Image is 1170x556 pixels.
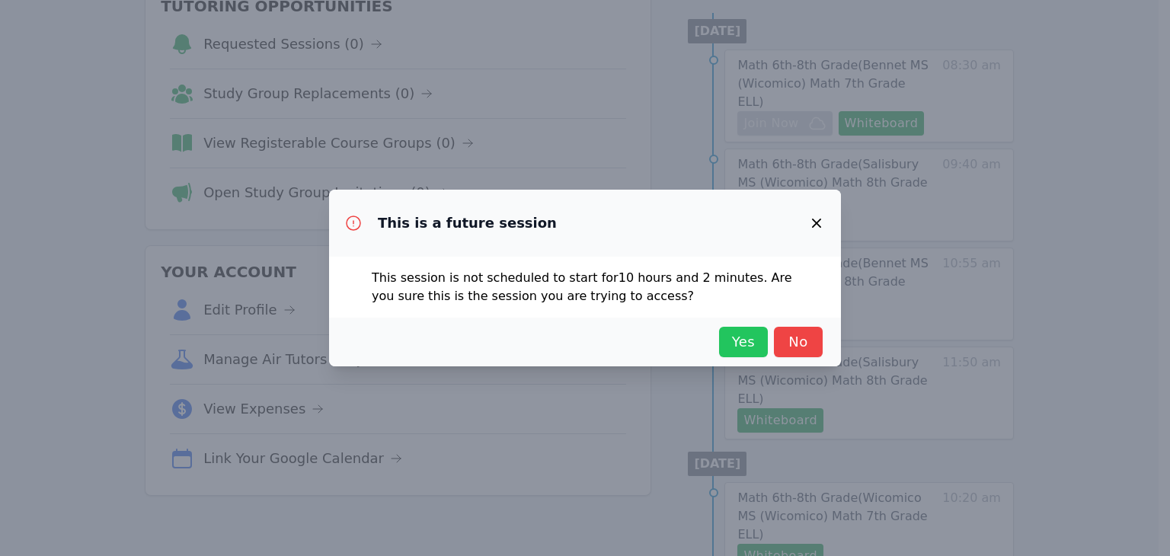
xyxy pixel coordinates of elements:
h3: This is a future session [378,214,557,232]
p: This session is not scheduled to start for 10 hours and 2 minutes . Are you sure this is the sess... [372,269,798,305]
span: No [782,331,815,353]
button: Yes [719,327,768,357]
span: Yes [727,331,760,353]
button: No [774,327,823,357]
